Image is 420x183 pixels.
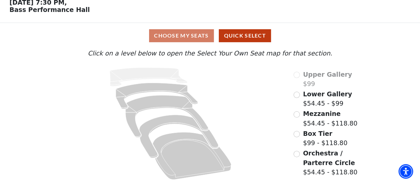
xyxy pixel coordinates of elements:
[303,90,352,98] span: Lower Gallery
[303,130,332,137] span: Box Tier
[398,164,413,179] div: Accessibility Menu
[303,129,347,148] label: $99 - $118.80
[303,109,357,128] label: $54.45 - $118.80
[294,111,300,118] input: Mezzanine$54.45 - $118.80
[153,132,231,180] path: Orchestra / Parterre Circle - Seats Available: 40
[303,70,352,89] label: $99
[294,131,300,137] input: Box Tier$99 - $118.80
[303,148,363,177] label: $54.45 - $118.80
[294,92,300,98] input: Lower Gallery$54.45 - $99
[303,71,352,78] span: Upper Gallery
[57,48,363,58] p: Click on a level below to open the Select Your Own Seat map for that section.
[116,83,198,109] path: Lower Gallery - Seats Available: 163
[219,29,271,42] button: Quick Select
[110,68,188,86] path: Upper Gallery - Seats Available: 0
[303,149,355,166] span: Orchestra / Parterre Circle
[303,89,352,108] label: $54.45 - $99
[294,151,300,157] input: Orchestra / Parterre Circle$54.45 - $118.80
[303,110,340,117] span: Mezzanine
